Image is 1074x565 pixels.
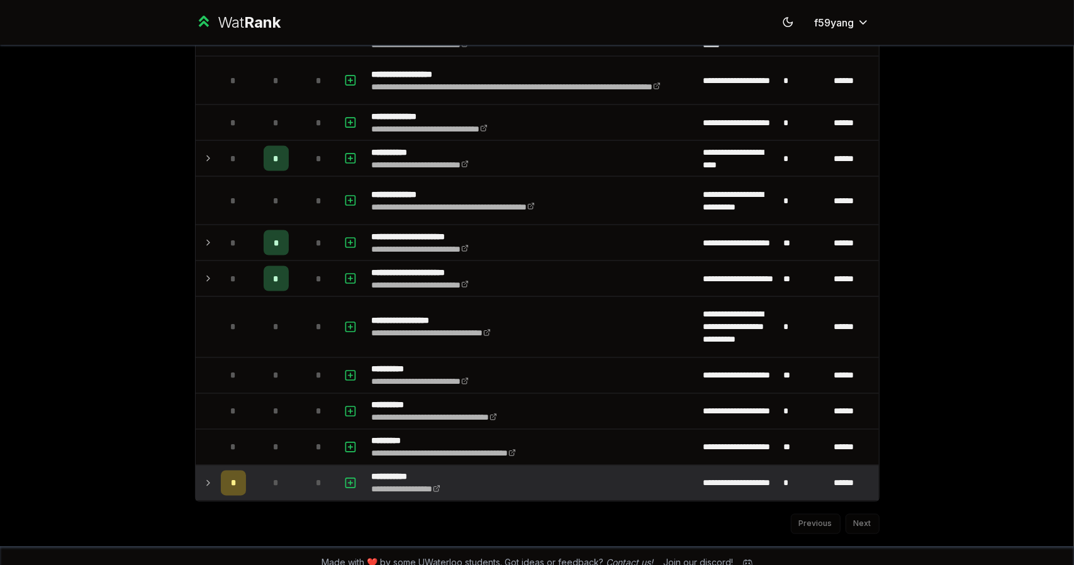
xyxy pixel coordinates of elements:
[244,13,281,31] span: Rank
[195,13,281,33] a: WatRank
[815,15,854,30] span: f59yang
[805,11,880,34] button: f59yang
[218,13,281,33] div: Wat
